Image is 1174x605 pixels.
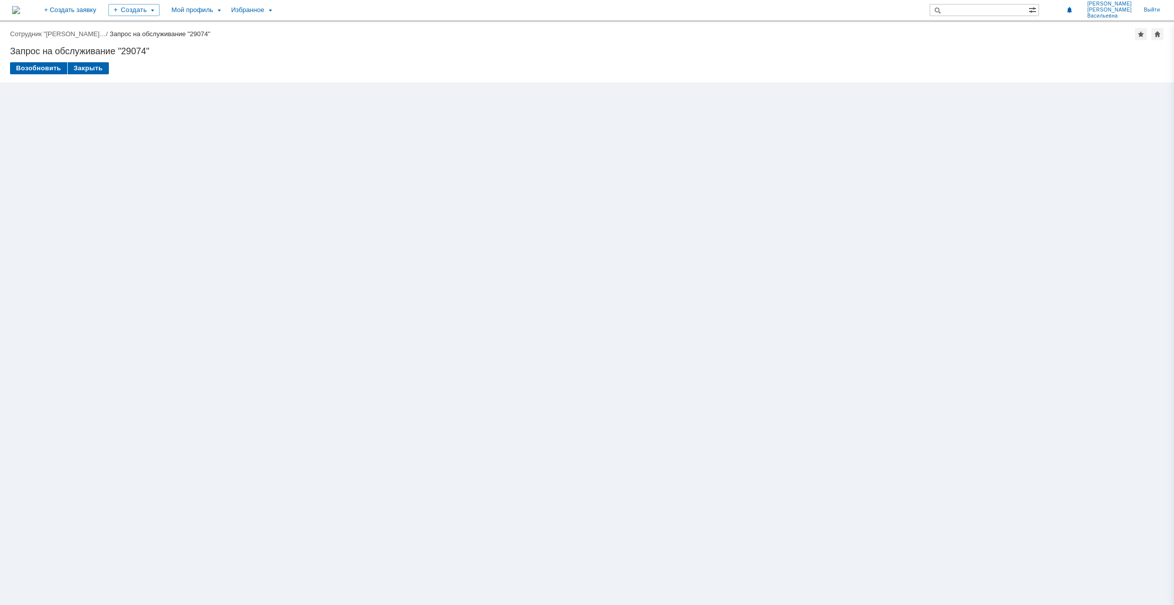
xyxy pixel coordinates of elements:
[1029,5,1039,14] span: Расширенный поиск
[1087,7,1132,13] span: [PERSON_NAME]
[10,30,106,38] a: Сотрудник "[PERSON_NAME]…
[10,46,1164,56] div: Запрос на обслуживание "29074"
[1087,13,1132,19] span: Васильевна
[108,4,160,16] div: Создать
[1135,28,1147,40] div: Добавить в избранное
[12,6,20,14] img: logo
[110,30,211,38] div: Запрос на обслуживание "29074"
[1087,1,1132,7] span: [PERSON_NAME]
[1151,28,1163,40] div: Сделать домашней страницей
[10,30,110,38] div: /
[12,6,20,14] a: Перейти на домашнюю страницу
